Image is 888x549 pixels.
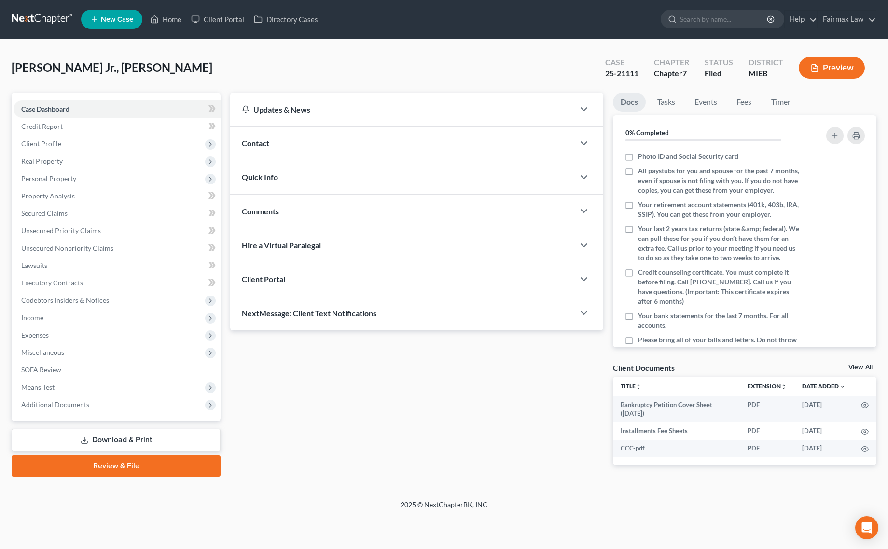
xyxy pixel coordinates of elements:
[21,226,101,235] span: Unsecured Priority Claims
[625,128,669,137] strong: 0% Completed
[14,118,221,135] a: Credit Report
[242,274,285,283] span: Client Portal
[749,68,783,79] div: MIEB
[785,11,817,28] a: Help
[613,440,740,457] td: CCC-pdf
[14,361,221,379] a: SOFA Review
[740,396,794,422] td: PDF
[14,274,221,292] a: Executory Contracts
[613,422,740,439] td: Installments Fee Sheets
[21,157,63,165] span: Real Property
[14,222,221,239] a: Unsecured Priority Claims
[840,384,846,390] i: expand_more
[613,396,740,422] td: Bankruptcy Petition Cover Sheet ([DATE])
[794,422,853,439] td: [DATE]
[682,69,687,78] span: 7
[21,209,68,217] span: Secured Claims
[654,57,689,68] div: Chapter
[638,200,803,219] span: Your retirement account statements (401k, 403b, IRA, SSIP). You can get these from your employer.
[21,313,43,322] span: Income
[605,57,638,68] div: Case
[21,244,113,252] span: Unsecured Nonpriority Claims
[636,384,641,390] i: unfold_more
[848,364,873,371] a: View All
[687,93,725,112] a: Events
[242,309,376,318] span: NextMessage: Client Text Notifications
[818,11,876,28] a: Fairmax Law
[638,224,803,263] span: Your last 2 years tax returns (state &amp; federal). We can pull these for you if you don’t have ...
[21,140,61,148] span: Client Profile
[638,267,803,306] span: Credit counseling certificate. You must complete it before filing. Call [PHONE_NUMBER]. Call us i...
[21,279,83,287] span: Executory Contracts
[749,57,783,68] div: District
[21,331,49,339] span: Expenses
[21,383,55,391] span: Means Test
[14,205,221,222] a: Secured Claims
[12,429,221,451] a: Download & Print
[21,105,69,113] span: Case Dashboard
[781,384,787,390] i: unfold_more
[650,93,683,112] a: Tasks
[855,516,878,539] div: Open Intercom Messenger
[705,68,733,79] div: Filed
[605,68,638,79] div: 25-21111
[186,11,249,28] a: Client Portal
[729,93,760,112] a: Fees
[169,500,719,517] div: 2025 © NextChapterBK, INC
[740,440,794,457] td: PDF
[613,363,675,373] div: Client Documents
[21,122,63,130] span: Credit Report
[802,382,846,390] a: Date Added expand_more
[613,93,646,112] a: Docs
[21,192,75,200] span: Property Analysis
[654,68,689,79] div: Chapter
[21,400,89,408] span: Additional Documents
[638,166,803,195] span: All paystubs for you and spouse for the past 7 months, even if spouse is not filing with you. If ...
[21,366,61,374] span: SOFA Review
[638,311,803,330] span: Your bank statements for the last 7 months. For all accounts.
[21,174,76,183] span: Personal Property
[763,93,798,112] a: Timer
[242,207,279,216] span: Comments
[21,261,47,269] span: Lawsuits
[799,57,865,79] button: Preview
[14,100,221,118] a: Case Dashboard
[638,152,738,161] span: Photo ID and Social Security card
[242,139,269,148] span: Contact
[794,440,853,457] td: [DATE]
[794,396,853,422] td: [DATE]
[14,257,221,274] a: Lawsuits
[21,348,64,356] span: Miscellaneous
[12,60,212,74] span: [PERSON_NAME] Jr., [PERSON_NAME]
[680,10,768,28] input: Search by name...
[242,172,278,182] span: Quick Info
[740,422,794,439] td: PDF
[14,187,221,205] a: Property Analysis
[14,239,221,257] a: Unsecured Nonpriority Claims
[638,335,803,354] span: Please bring all of your bills and letters. Do not throw them away.
[21,296,109,304] span: Codebtors Insiders & Notices
[249,11,323,28] a: Directory Cases
[101,16,133,23] span: New Case
[12,455,221,477] a: Review & File
[242,104,563,114] div: Updates & News
[145,11,186,28] a: Home
[748,382,787,390] a: Extensionunfold_more
[242,240,321,250] span: Hire a Virtual Paralegal
[621,382,641,390] a: Titleunfold_more
[705,57,733,68] div: Status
